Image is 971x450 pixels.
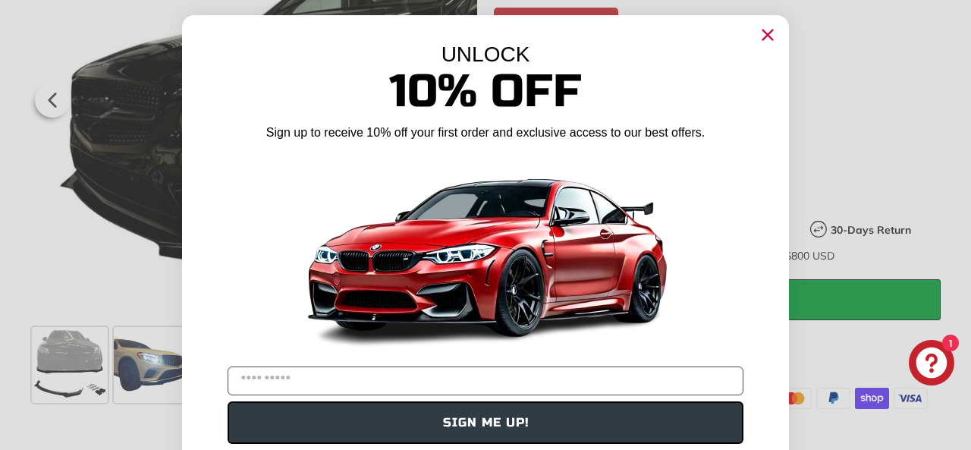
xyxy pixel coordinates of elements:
button: Close dialog [756,23,780,47]
span: UNLOCK [442,42,530,66]
inbox-online-store-chat: Shopify online store chat [904,340,959,389]
button: SIGN ME UP! [228,401,743,444]
span: 10% Off [389,64,582,119]
img: Banner showing BMW 4 Series Body kit [296,147,675,360]
span: Sign up to receive 10% off your first order and exclusive access to our best offers. [266,126,705,139]
input: YOUR EMAIL [228,367,743,395]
